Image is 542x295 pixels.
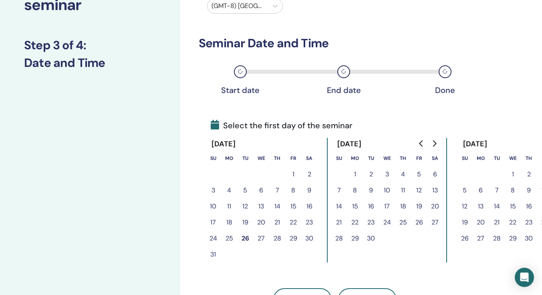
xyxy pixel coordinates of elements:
[253,182,269,198] button: 6
[237,214,253,230] button: 19
[285,166,301,182] button: 1
[253,198,269,214] button: 13
[347,230,363,247] button: 29
[205,150,221,166] th: Sunday
[395,166,411,182] button: 4
[411,166,427,182] button: 5
[395,150,411,166] th: Thursday
[521,182,537,198] button: 9
[24,56,156,70] h3: Date and Time
[505,230,521,247] button: 29
[220,85,260,95] div: Start date
[457,150,473,166] th: Sunday
[324,85,364,95] div: End date
[415,135,428,152] button: Go to previous month
[269,230,285,247] button: 28
[285,198,301,214] button: 15
[237,182,253,198] button: 5
[379,182,395,198] button: 10
[199,36,471,51] h3: Seminar Date and Time
[411,214,427,230] button: 26
[379,166,395,182] button: 3
[505,198,521,214] button: 15
[269,214,285,230] button: 21
[505,166,521,182] button: 1
[221,198,237,214] button: 11
[473,214,489,230] button: 20
[363,198,379,214] button: 16
[473,230,489,247] button: 27
[515,268,534,287] div: Open Intercom Messenger
[221,214,237,230] button: 18
[253,230,269,247] button: 27
[363,230,379,247] button: 30
[205,247,221,263] button: 31
[211,119,353,131] span: Select the first day of the seminar
[285,230,301,247] button: 29
[521,198,537,214] button: 16
[379,198,395,214] button: 17
[379,150,395,166] th: Wednesday
[269,182,285,198] button: 7
[457,230,473,247] button: 26
[285,150,301,166] th: Friday
[301,150,317,166] th: Saturday
[205,198,221,214] button: 10
[427,166,443,182] button: 6
[505,182,521,198] button: 8
[285,214,301,230] button: 22
[427,150,443,166] th: Saturday
[363,214,379,230] button: 23
[457,138,494,150] div: [DATE]
[411,198,427,214] button: 19
[505,214,521,230] button: 22
[379,214,395,230] button: 24
[489,198,505,214] button: 14
[301,182,317,198] button: 9
[331,182,347,198] button: 7
[489,230,505,247] button: 28
[489,150,505,166] th: Tuesday
[331,198,347,214] button: 14
[427,214,443,230] button: 27
[285,182,301,198] button: 8
[331,230,347,247] button: 28
[205,214,221,230] button: 17
[221,182,237,198] button: 4
[301,230,317,247] button: 30
[237,198,253,214] button: 12
[427,198,443,214] button: 20
[221,150,237,166] th: Monday
[237,150,253,166] th: Tuesday
[347,198,363,214] button: 15
[473,150,489,166] th: Monday
[363,166,379,182] button: 2
[457,198,473,214] button: 12
[347,214,363,230] button: 22
[411,150,427,166] th: Friday
[253,214,269,230] button: 20
[425,85,465,95] div: Done
[428,135,441,152] button: Go to next month
[24,38,156,53] h3: Step 3 of 4 :
[363,182,379,198] button: 9
[395,214,411,230] button: 25
[269,150,285,166] th: Thursday
[473,198,489,214] button: 13
[237,230,253,247] button: 26
[395,198,411,214] button: 18
[521,214,537,230] button: 23
[301,198,317,214] button: 16
[363,150,379,166] th: Tuesday
[301,214,317,230] button: 23
[301,166,317,182] button: 2
[521,230,537,247] button: 30
[505,150,521,166] th: Wednesday
[205,138,242,150] div: [DATE]
[347,182,363,198] button: 8
[347,166,363,182] button: 1
[457,214,473,230] button: 19
[205,182,221,198] button: 3
[473,182,489,198] button: 6
[331,150,347,166] th: Sunday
